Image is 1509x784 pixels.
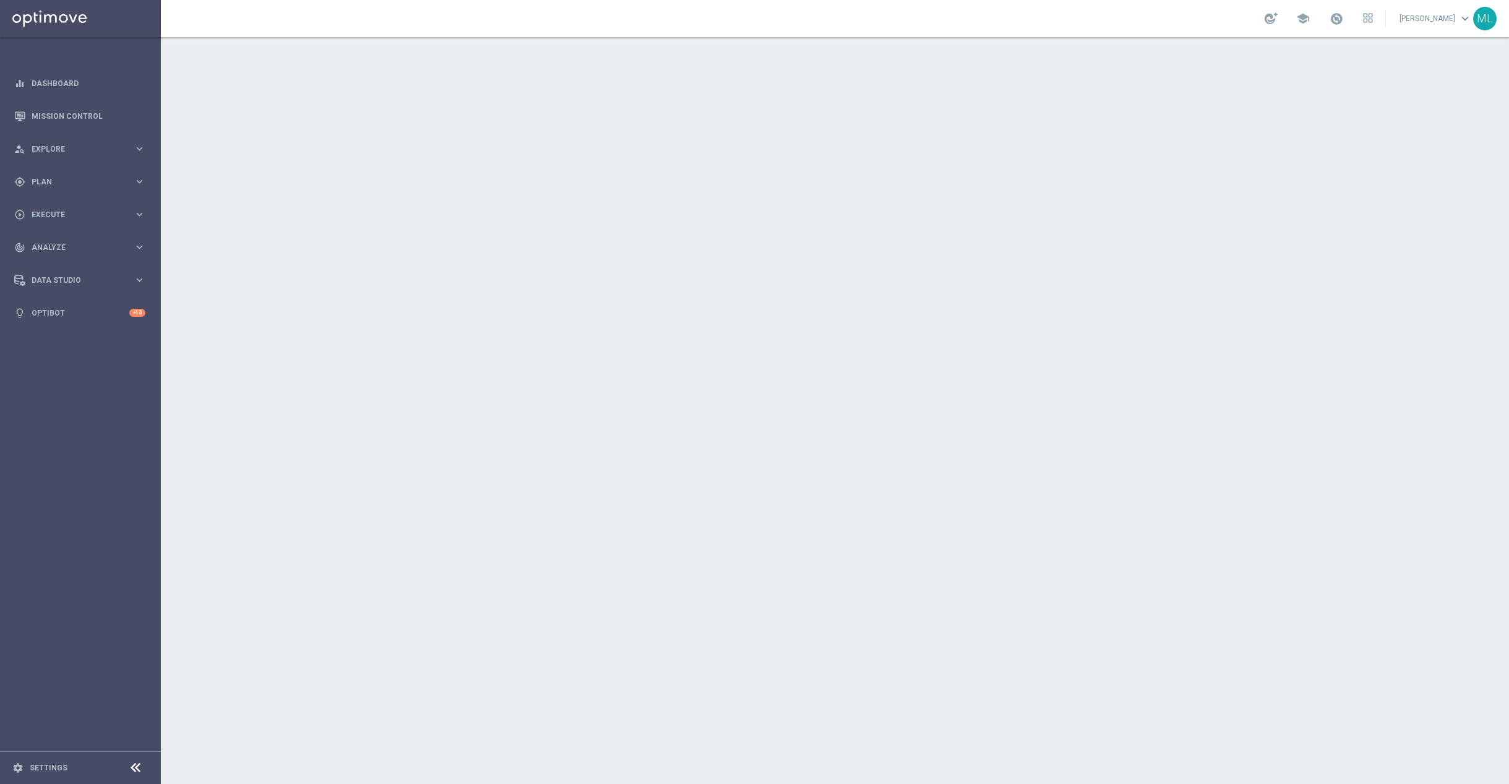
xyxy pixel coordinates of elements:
[14,177,146,187] button: gps_fixed Plan keyboard_arrow_right
[14,209,134,220] div: Execute
[129,309,145,317] div: +10
[32,145,134,153] span: Explore
[12,762,24,773] i: settings
[32,67,145,100] a: Dashboard
[134,241,145,253] i: keyboard_arrow_right
[14,296,145,329] div: Optibot
[1458,12,1472,25] span: keyboard_arrow_down
[32,296,129,329] a: Optibot
[1398,9,1473,28] a: [PERSON_NAME]keyboard_arrow_down
[32,178,134,186] span: Plan
[14,275,134,286] div: Data Studio
[1473,7,1497,30] div: ML
[32,100,145,132] a: Mission Control
[14,144,134,155] div: Explore
[14,210,146,220] button: play_circle_outline Execute keyboard_arrow_right
[14,242,134,253] div: Analyze
[14,78,25,89] i: equalizer
[14,111,146,121] button: Mission Control
[134,274,145,286] i: keyboard_arrow_right
[14,308,25,319] i: lightbulb
[14,275,146,285] button: Data Studio keyboard_arrow_right
[32,211,134,218] span: Execute
[14,308,146,318] button: lightbulb Optibot +10
[14,67,145,100] div: Dashboard
[14,100,145,132] div: Mission Control
[14,243,146,252] button: track_changes Analyze keyboard_arrow_right
[134,143,145,155] i: keyboard_arrow_right
[14,176,134,187] div: Plan
[14,242,25,253] i: track_changes
[14,79,146,88] button: equalizer Dashboard
[14,144,146,154] button: person_search Explore keyboard_arrow_right
[134,176,145,187] i: keyboard_arrow_right
[14,144,25,155] i: person_search
[32,277,134,284] span: Data Studio
[14,209,25,220] i: play_circle_outline
[134,209,145,220] i: keyboard_arrow_right
[14,176,25,187] i: gps_fixed
[32,244,134,251] span: Analyze
[1296,12,1310,25] span: school
[30,764,67,772] a: Settings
